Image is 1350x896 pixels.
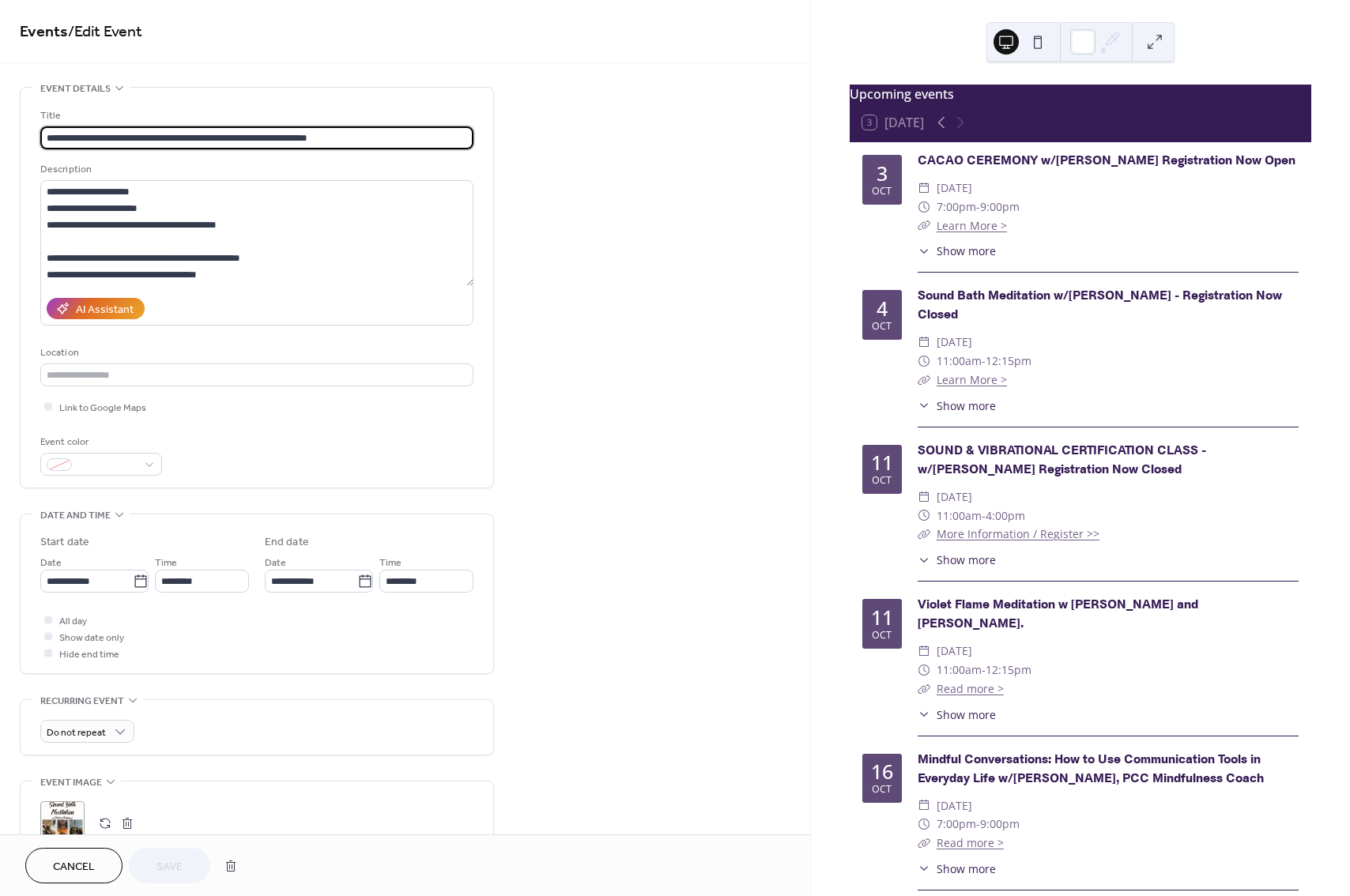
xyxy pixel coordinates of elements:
[40,161,470,178] div: Description
[872,785,892,795] div: Oct
[937,552,996,568] span: Show more
[40,534,89,551] div: Start date
[918,352,930,371] div: ​
[982,352,986,371] span: -
[918,506,930,525] div: ​
[937,179,972,198] span: [DATE]
[918,552,996,568] button: ​Show more
[918,152,1295,169] a: CACAO CEREMONY w/[PERSON_NAME] Registration Now Open
[76,302,134,318] div: AI Assistant
[937,352,982,371] span: 11:00am
[59,646,119,663] span: Hide end time
[40,507,111,524] span: Date and time
[918,815,930,834] div: ​
[59,400,146,416] span: Link to Google Maps
[982,506,986,525] span: -
[976,815,980,834] span: -
[980,198,1020,216] span: 9:00pm
[155,555,177,571] span: Time
[40,344,470,361] div: Location
[937,488,972,506] span: [DATE]
[918,243,930,259] div: ​
[918,397,930,414] div: ​
[918,333,930,352] div: ​
[918,597,1198,632] a: Violet Flame Meditation w [PERSON_NAME] and [PERSON_NAME].
[937,198,976,216] span: 7:00pm
[918,860,930,877] div: ​
[937,681,1004,696] a: Read more >
[40,107,470,124] div: Title
[918,642,930,661] div: ​
[937,860,996,877] span: Show more
[20,17,68,47] a: Events
[937,506,982,525] span: 11:00am
[918,198,930,216] div: ​
[59,613,87,630] span: All day
[40,774,102,791] span: Event image
[265,534,309,551] div: End date
[40,555,62,571] span: Date
[980,815,1020,834] span: 9:00pm
[40,693,124,710] span: Recurring event
[918,661,930,680] div: ​
[918,751,1264,787] a: Mindful Conversations: How to Use Communication Tools in Everyday Life w/[PERSON_NAME], PCC Mindf...
[937,372,1007,387] a: Learn More >
[918,834,930,853] div: ​
[40,801,85,845] div: ;
[40,434,159,450] div: Event color
[918,179,930,198] div: ​
[872,476,892,486] div: Oct
[40,81,111,97] span: Event details
[871,608,893,627] div: 11
[937,835,1004,850] a: Read more >
[68,17,142,47] span: / Edit Event
[937,661,982,680] span: 11:00am
[871,453,893,472] div: 11
[918,706,996,723] button: ​Show more
[918,680,930,698] div: ​
[877,164,888,183] div: 3
[918,397,996,414] button: ​Show more
[850,85,1311,104] div: Upcoming events
[986,506,1025,525] span: 4:00pm
[265,555,286,571] span: Date
[872,186,892,197] div: Oct
[918,796,930,815] div: ​
[918,216,930,235] div: ​
[918,706,930,723] div: ​
[918,371,930,390] div: ​
[918,860,996,877] button: ​Show more
[918,525,930,544] div: ​
[937,815,976,834] span: 7:00pm
[379,555,402,571] span: Time
[872,631,892,641] div: Oct
[937,526,1099,541] a: More Information / Register >>
[986,661,1031,680] span: 12:15pm
[877,299,888,318] div: 4
[25,848,123,883] button: Cancel
[918,552,930,568] div: ​
[47,298,145,319] button: AI Assistant
[937,243,996,259] span: Show more
[982,661,986,680] span: -
[871,762,893,781] div: 16
[47,724,106,742] span: Do not repeat
[937,333,972,352] span: [DATE]
[937,218,1007,233] a: Learn More >
[872,322,892,332] div: Oct
[918,243,996,259] button: ​Show more
[53,859,95,875] span: Cancel
[59,630,124,646] span: Show date only
[918,442,1206,478] a: SOUND & VIBRATIONAL CERTIFICATION CLASS - w/[PERSON_NAME] Registration Now Closed
[937,642,972,661] span: [DATE]
[918,288,1282,323] a: Sound Bath Meditation w/[PERSON_NAME] - Registration Now Closed
[918,488,930,506] div: ​
[986,352,1031,371] span: 12:15pm
[937,397,996,414] span: Show more
[976,198,980,216] span: -
[937,796,972,815] span: [DATE]
[937,706,996,723] span: Show more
